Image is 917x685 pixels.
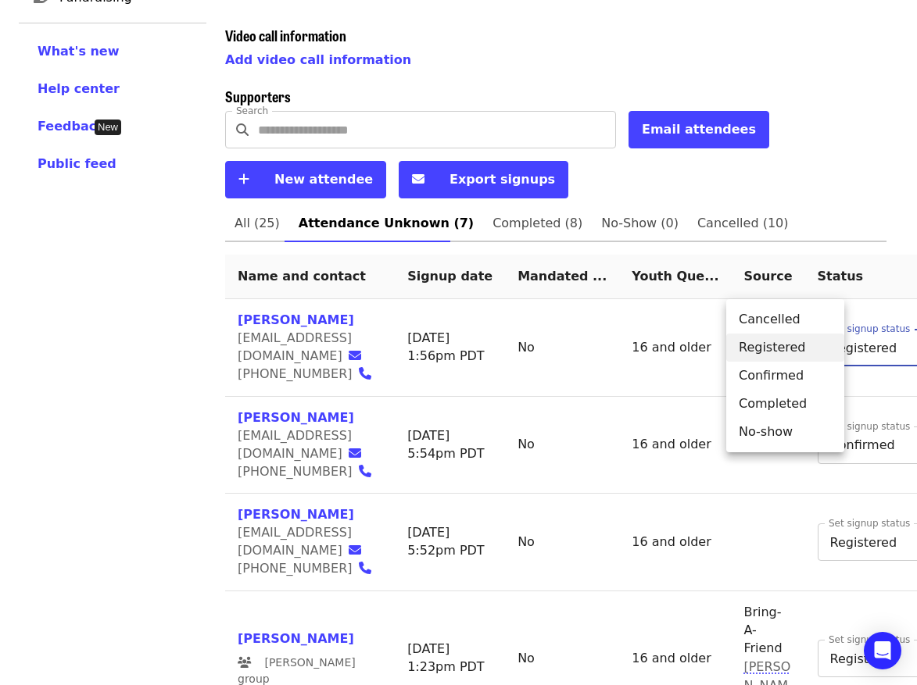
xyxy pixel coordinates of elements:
[726,334,844,362] li: Registered
[864,632,901,669] div: Open Intercom Messenger
[726,305,844,334] li: Cancelled
[726,418,844,446] li: No-show
[726,390,844,418] li: Completed
[726,362,844,390] li: Confirmed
